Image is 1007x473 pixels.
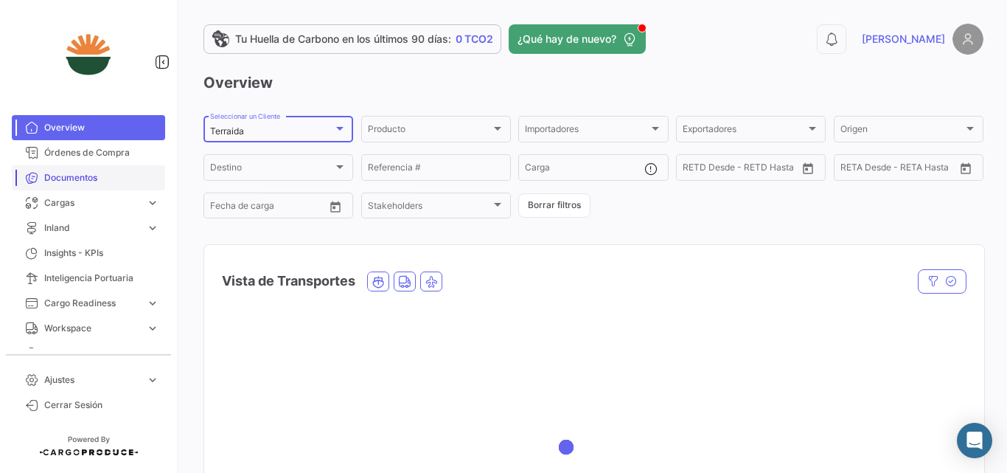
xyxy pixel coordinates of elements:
[509,24,646,54] button: ¿Qué hay de nuevo?
[952,24,983,55] img: placeholder-user.png
[44,246,159,260] span: Insights - KPIs
[394,272,415,291] button: Land
[222,271,355,291] h4: Vista de Transportes
[456,32,493,46] span: 0 TCO2
[146,221,159,235] span: expand_more
[146,196,159,210] span: expand_more
[12,115,165,140] a: Overview
[368,272,388,291] button: Ocean
[518,193,590,218] button: Borrar filtros
[12,241,165,266] a: Insights - KPIs
[44,196,140,210] span: Cargas
[955,157,977,179] button: Open calendar
[203,72,983,93] h3: Overview
[877,165,932,175] input: Hasta
[146,373,159,387] span: expand_more
[210,165,333,175] span: Destino
[862,32,945,46] span: [PERSON_NAME]
[840,126,964,137] span: Origen
[368,203,491,213] span: Stakeholders
[44,146,159,159] span: Órdenes de Compra
[44,398,159,412] span: Cerrar Sesión
[203,24,501,54] a: Tu Huella de Carbono en los últimos 90 días:0 TCO2
[44,322,140,335] span: Workspace
[683,126,806,137] span: Exportadores
[12,341,165,366] a: Programas
[52,18,125,92] img: 84678feb-1b5e-4564-82d7-047065c4a159.jpeg
[146,322,159,335] span: expand_more
[518,32,616,46] span: ¿Qué hay de nuevo?
[840,165,867,175] input: Desde
[957,423,992,458] div: Abrir Intercom Messenger
[12,140,165,165] a: Órdenes de Compra
[683,165,709,175] input: Desde
[324,196,346,218] button: Open calendar
[44,272,159,285] span: Inteligencia Portuaria
[44,221,140,235] span: Inland
[44,121,159,134] span: Overview
[719,165,774,175] input: Hasta
[368,126,491,137] span: Producto
[525,126,648,137] span: Importadores
[235,32,451,46] span: Tu Huella de Carbono en los últimos 90 días:
[12,266,165,291] a: Inteligencia Portuaria
[210,125,244,137] mat-select-trigger: Terraida
[146,297,159,310] span: expand_more
[421,272,442,291] button: Air
[44,347,159,360] span: Programas
[797,157,819,179] button: Open calendar
[210,203,237,213] input: Desde
[247,203,302,213] input: Hasta
[44,373,140,387] span: Ajustes
[12,165,165,190] a: Documentos
[44,171,159,184] span: Documentos
[44,297,140,310] span: Cargo Readiness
